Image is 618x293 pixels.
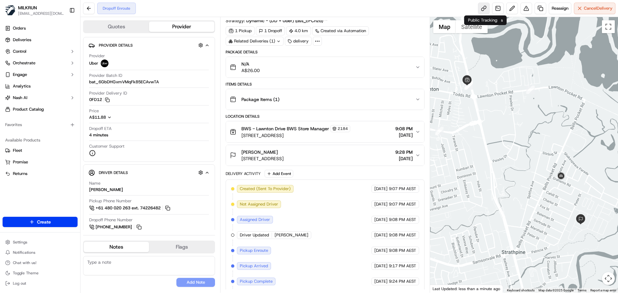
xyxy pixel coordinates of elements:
[374,201,388,207] span: [DATE]
[89,224,143,231] a: [PHONE_NUMBER]
[374,248,388,253] span: [DATE]
[3,169,78,179] button: Returns
[3,238,78,247] button: Settings
[13,148,22,153] span: Fleet
[18,5,37,11] button: MILKRUN
[241,96,279,103] span: Package Items ( 1 )
[226,145,424,166] button: [PERSON_NAME][STREET_ADDRESS]9:28 PM[DATE]
[577,288,586,292] a: Terms (opens in new tab)
[240,248,268,253] span: Pickup Enroute
[226,82,424,87] div: Items Details
[241,132,350,139] span: [STREET_ADDRESS]
[89,73,122,78] span: Provider Batch ID
[13,281,26,286] span: Log out
[89,40,210,50] button: Provider Details
[246,17,323,24] span: Dynamic - (DD + Uber) (dss_cPCnzd)
[13,260,36,265] span: Chat with us!
[389,279,416,284] span: 9:24 PM AEST
[275,232,308,238] span: [PERSON_NAME]
[3,93,78,103] button: Nash AI
[84,22,149,32] button: Quotes
[89,79,159,85] span: bat_6GbDHGxmVMqFk85ECAvwTA
[240,217,270,223] span: Assigned Driver
[389,201,416,207] span: 9:07 PM AEST
[286,26,311,35] div: 4.0 km
[13,49,26,54] span: Control
[3,145,78,156] button: Fleet
[389,248,416,253] span: 9:08 PM AEST
[18,11,64,16] button: [EMAIL_ADDRESS][DOMAIN_NAME]
[149,242,214,252] button: Flags
[89,60,98,66] span: Uber
[464,15,501,25] div: Public Tracking
[395,125,413,132] span: 9:08 PM
[374,263,388,269] span: [DATE]
[89,198,132,204] span: Pickup Phone Number
[241,67,260,74] span: A$26.00
[89,126,112,132] span: Dropoff ETA
[96,205,161,211] span: +61 480 020 263 ext. 74226482
[241,149,278,155] span: [PERSON_NAME]
[538,288,574,292] span: Map data ©2025 Google
[89,217,133,223] span: Dropoff Phone Number
[149,22,214,32] button: Provider
[3,217,78,227] button: Create
[89,187,123,193] div: [PERSON_NAME]
[13,159,28,165] span: Promise
[226,89,424,110] button: Package Items (1)
[226,17,328,24] div: Strategy:
[3,104,78,114] a: Product Catalog
[240,186,291,192] span: Created (Sent To Provider)
[3,135,78,145] div: Available Products
[99,43,133,48] span: Provider Details
[395,155,413,162] span: [DATE]
[590,288,616,292] a: Report a map error
[89,114,146,120] button: A$11.88
[5,171,75,177] a: Returns
[312,26,369,35] a: Created via Automation
[3,23,78,33] a: Orders
[13,106,44,112] span: Product Catalog
[3,69,78,80] button: Engage
[226,121,424,142] button: BWS - Lawnton Drive BWS Store Manager2184[STREET_ADDRESS]9:08 PM[DATE]
[89,180,100,186] span: Name
[526,86,535,94] div: 8
[3,81,78,91] a: Analytics
[432,284,453,293] img: Google
[226,114,424,119] div: Location Details
[241,61,260,67] span: N/A
[389,217,416,223] span: 9:08 PM AEST
[3,120,78,130] div: Favorites
[256,26,285,35] div: 1 Dropoff
[433,20,456,33] button: Show street map
[265,170,293,178] button: Add Event
[389,263,416,269] span: 9:17 PM AEST
[3,46,78,57] button: Control
[602,20,615,33] button: Toggle fullscreen view
[84,242,149,252] button: Notes
[99,170,128,175] span: Driver Details
[240,279,273,284] span: Pickup Complete
[241,155,284,162] span: [STREET_ADDRESS]
[5,5,15,15] img: MILKRUN
[3,269,78,278] button: Toggle Theme
[13,240,27,245] span: Settings
[89,114,106,120] span: A$11.88
[89,205,171,212] a: +61 480 020 263 ext. 74226482
[3,157,78,167] button: Promise
[13,171,27,177] span: Returns
[13,72,27,78] span: Engage
[226,37,284,46] div: Related Deliveries (1)
[464,81,473,90] div: 7
[226,26,255,35] div: 1 Pickup
[240,232,269,238] span: Driver Updated
[89,90,127,96] span: Provider Delivery ID
[5,148,75,153] a: Fleet
[3,279,78,288] button: Log out
[13,270,39,276] span: Toggle Theme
